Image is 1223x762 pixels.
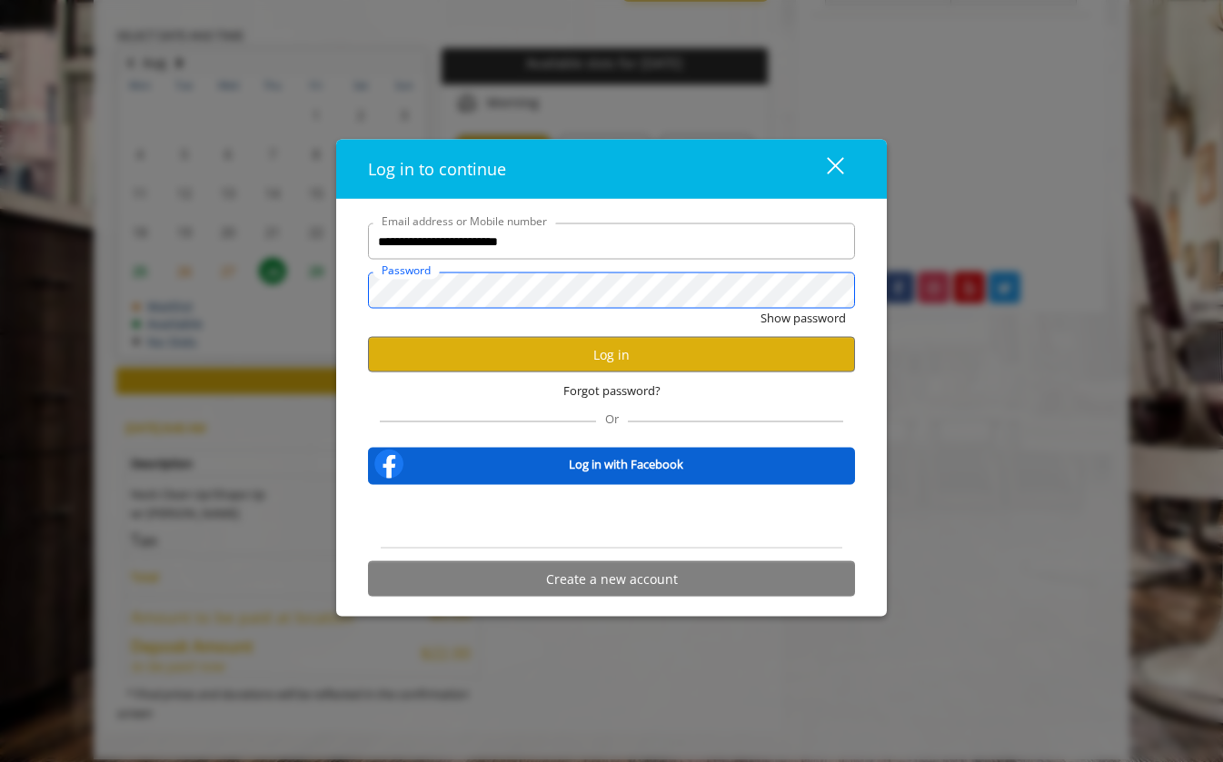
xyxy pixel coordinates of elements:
[368,158,506,180] span: Log in to continue
[793,151,855,188] button: close dialog
[368,337,855,372] button: Log in
[368,272,855,309] input: Password
[563,381,661,401] span: Forgot password?
[373,262,440,279] label: Password
[368,561,855,597] button: Create a new account
[373,213,556,230] label: Email address or Mobile number
[569,454,683,473] b: Log in with Facebook
[528,497,695,537] div: Sign in with Google. Opens in new tab
[368,223,855,260] input: Email address or Mobile number
[519,497,704,537] iframe: Sign in with Google Button
[596,411,628,427] span: Or
[371,446,407,482] img: facebook-logo
[761,309,846,328] button: Show password
[806,155,842,183] div: close dialog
